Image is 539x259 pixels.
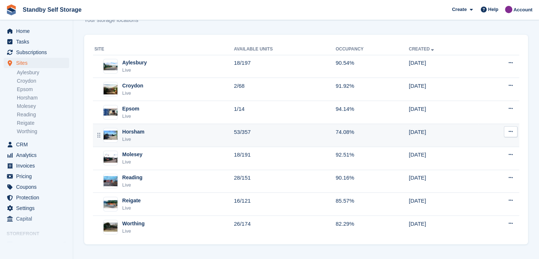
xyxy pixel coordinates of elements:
span: Protection [16,192,60,203]
div: Live [122,136,145,143]
span: Sites [16,58,60,68]
td: 92.51% [336,147,409,170]
img: Image of Epsom site [104,109,117,116]
img: Image of Horsham site [104,131,117,140]
td: 26/174 [234,216,336,239]
a: Standby Self Storage [20,4,85,16]
td: 18/197 [234,55,336,78]
td: 82.29% [336,216,409,239]
a: menu [4,37,69,47]
a: menu [4,139,69,150]
span: Account [513,6,532,14]
th: Site [93,44,234,55]
td: 28/151 [234,170,336,193]
span: CRM [16,139,60,150]
span: Invoices [16,161,60,171]
img: Image of Molesey site [104,154,117,163]
span: Create [452,6,467,13]
span: Settings [16,203,60,213]
img: Image of Reigate site [104,200,117,208]
div: Molesey [122,151,142,158]
a: Epsom [17,86,69,93]
a: menu [4,47,69,57]
img: Image of Worthing site [104,222,117,232]
a: menu [4,150,69,160]
td: 85.57% [336,193,409,216]
td: [DATE] [409,78,479,101]
a: menu [4,171,69,181]
span: Analytics [16,150,60,160]
td: [DATE] [409,55,479,78]
a: Reading [17,111,69,118]
th: Available Units [234,44,336,55]
a: Preview store [60,240,69,249]
div: Reigate [122,197,141,204]
div: Reading [122,174,142,181]
span: Booking Portal [16,239,60,249]
span: Storefront [7,230,73,237]
td: [DATE] [409,124,479,147]
span: Coupons [16,182,60,192]
div: Croydon [122,82,143,90]
td: [DATE] [409,147,479,170]
td: 16/121 [234,193,336,216]
span: Tasks [16,37,60,47]
img: Image of Reading site [104,176,117,187]
a: menu [4,203,69,213]
td: 2/68 [234,78,336,101]
td: [DATE] [409,101,479,124]
td: [DATE] [409,216,479,239]
a: menu [4,192,69,203]
td: 53/357 [234,124,336,147]
div: Live [122,90,143,97]
td: [DATE] [409,170,479,193]
a: menu [4,239,69,249]
div: Horsham [122,128,145,136]
td: 1/14 [234,101,336,124]
span: Capital [16,214,60,224]
a: Molesey [17,103,69,110]
p: Your storage locations [84,16,138,25]
th: Occupancy [336,44,409,55]
img: stora-icon-8386f47178a22dfd0bd8f6a31ec36ba5ce8667c1dd55bd0f319d3a0aa187defe.svg [6,4,17,15]
td: 74.08% [336,124,409,147]
td: 94.14% [336,101,409,124]
a: Reigate [17,120,69,127]
div: Worthing [122,220,145,228]
a: Aylesbury [17,69,69,76]
div: Live [122,228,145,235]
td: [DATE] [409,193,479,216]
div: Live [122,113,139,120]
a: Worthing [17,128,69,135]
img: Sue Ford [505,6,512,13]
a: Created [409,46,435,52]
div: Aylesbury [122,59,147,67]
td: 90.16% [336,170,409,193]
td: 90.54% [336,55,409,78]
a: menu [4,182,69,192]
img: Image of Aylesbury site [104,63,117,70]
a: menu [4,26,69,36]
div: Live [122,158,142,166]
a: menu [4,161,69,171]
span: Pricing [16,171,60,181]
div: Epsom [122,105,139,113]
span: Subscriptions [16,47,60,57]
a: Croydon [17,78,69,85]
div: Live [122,67,147,74]
span: Home [16,26,60,36]
a: menu [4,214,69,224]
span: Help [488,6,498,13]
a: Horsham [17,94,69,101]
a: menu [4,58,69,68]
td: 91.92% [336,78,409,101]
img: Image of Croydon site [104,84,117,95]
div: Live [122,204,141,212]
td: 18/191 [234,147,336,170]
div: Live [122,181,142,189]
